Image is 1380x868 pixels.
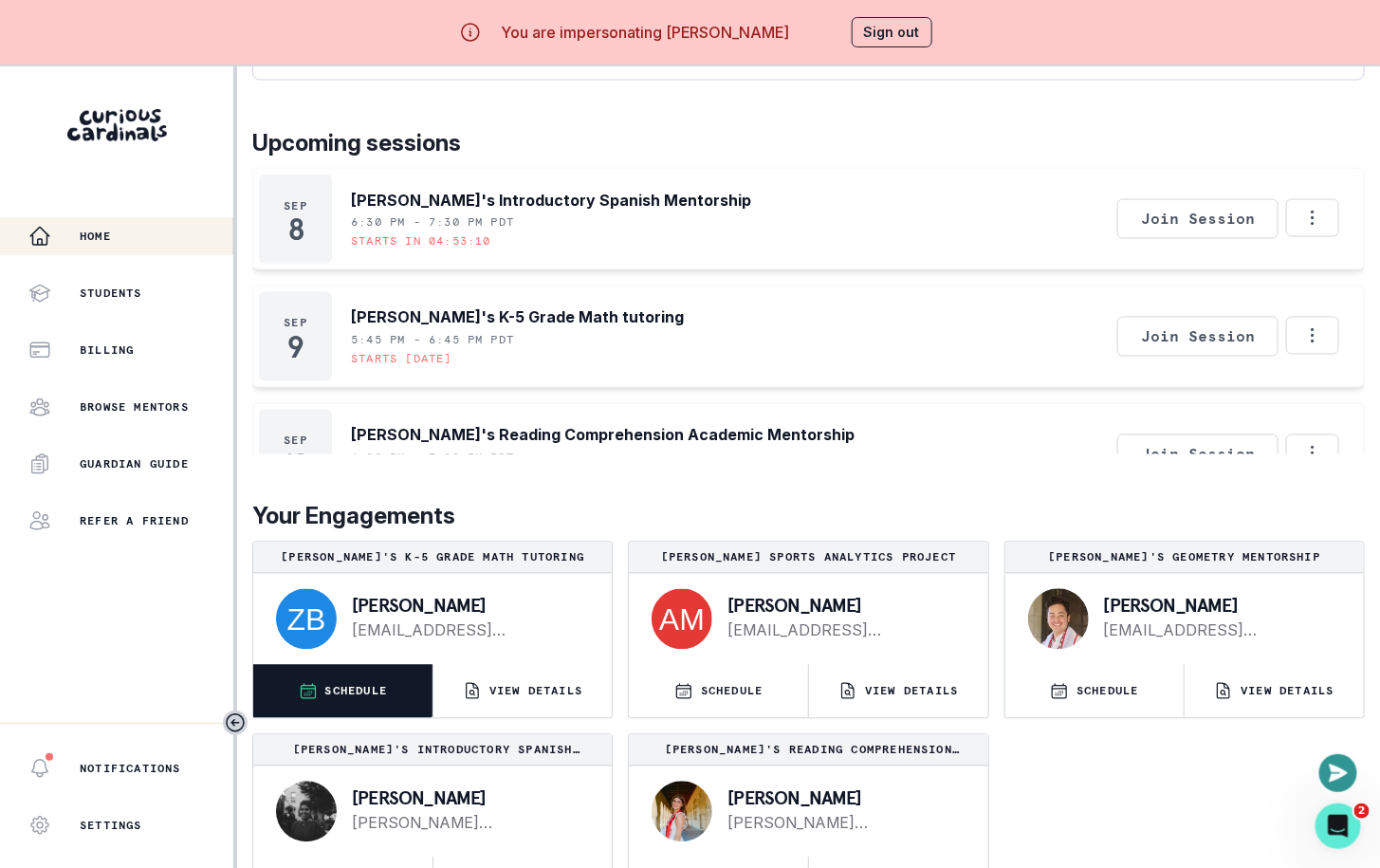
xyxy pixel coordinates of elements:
[252,126,1365,160] p: Upcoming sessions
[727,597,957,616] p: [PERSON_NAME]
[1319,754,1357,792] button: Open or close messaging widget
[284,198,307,213] p: Sep
[287,339,304,358] p: 9
[223,711,248,735] button: Toggle sidebar
[288,221,304,240] p: 8
[351,215,514,231] p: 6:30 PM - 7:30 PM PDT
[1286,434,1339,472] button: Options
[351,234,491,249] p: Starts in 04:53:10
[636,550,980,565] p: [PERSON_NAME] Sports Analytics Project
[701,684,764,699] p: SCHEDULE
[1286,199,1339,237] button: Options
[80,342,134,358] p: Billing
[80,399,189,415] p: Browse Mentors
[501,21,789,44] p: You are impersonating [PERSON_NAME]
[727,789,957,808] p: [PERSON_NAME]
[253,665,432,718] button: SCHEDULE
[252,500,1365,534] p: Your Engagements
[1354,803,1370,819] span: 2
[629,665,808,718] button: SCHEDULE
[1185,665,1364,718] button: VIEW DETAILS
[351,189,751,212] p: [PERSON_NAME]'s Introductory Spanish Mentorship
[489,684,582,699] p: VIEW DETAILS
[284,434,307,449] p: Sep
[865,684,958,699] p: VIEW DETAILS
[352,597,581,616] p: [PERSON_NAME]
[1316,803,1361,849] iframe: Intercom live chat
[80,818,142,833] p: Settings
[1117,434,1279,474] button: Join Session
[261,743,604,758] p: [PERSON_NAME]'s Introductory Spanish Mentorship
[809,665,988,718] button: VIEW DETAILS
[261,550,604,565] p: [PERSON_NAME]'s K-5 Grade Math tutoring
[284,316,307,331] p: Sep
[351,333,514,348] p: 5:45 PM - 6:45 PM PDT
[652,589,712,650] img: svg
[352,812,581,835] a: [PERSON_NAME][EMAIL_ADDRESS][DOMAIN_NAME]
[636,743,980,758] p: [PERSON_NAME]'s Reading Comprehension Academic Mentorship
[351,424,855,447] p: [PERSON_NAME]'s Reading Comprehension Academic Mentorship
[1286,317,1339,355] button: Options
[80,761,181,776] p: Notifications
[727,812,957,835] a: [PERSON_NAME][EMAIL_ADDRESS][DOMAIN_NAME]
[352,619,581,642] a: [EMAIL_ADDRESS][DOMAIN_NAME]
[1104,619,1334,642] a: [EMAIL_ADDRESS][DOMAIN_NAME]
[276,589,337,650] img: svg
[351,451,514,466] p: 6:00 PM - 7:00 PM PDT
[1241,684,1334,699] p: VIEW DETAILS
[433,665,613,718] button: VIEW DETAILS
[80,513,189,528] p: Refer a friend
[80,286,142,301] p: Students
[351,306,684,329] p: [PERSON_NAME]'s K-5 Grade Math tutoring
[80,456,189,471] p: Guardian Guide
[1013,550,1356,565] p: [PERSON_NAME]'s Geometry Mentorship
[1117,199,1279,239] button: Join Session
[325,684,388,699] p: SCHEDULE
[1104,597,1334,616] p: [PERSON_NAME]
[1076,684,1139,699] p: SCHEDULE
[1117,317,1279,357] button: Join Session
[80,229,111,244] p: Home
[67,109,167,141] img: Curious Cardinals Logo
[852,17,932,47] button: Sign out
[352,789,581,808] p: [PERSON_NAME]
[727,619,957,642] a: [EMAIL_ADDRESS][DOMAIN_NAME]
[351,352,452,367] p: Starts [DATE]
[1005,665,1185,718] button: SCHEDULE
